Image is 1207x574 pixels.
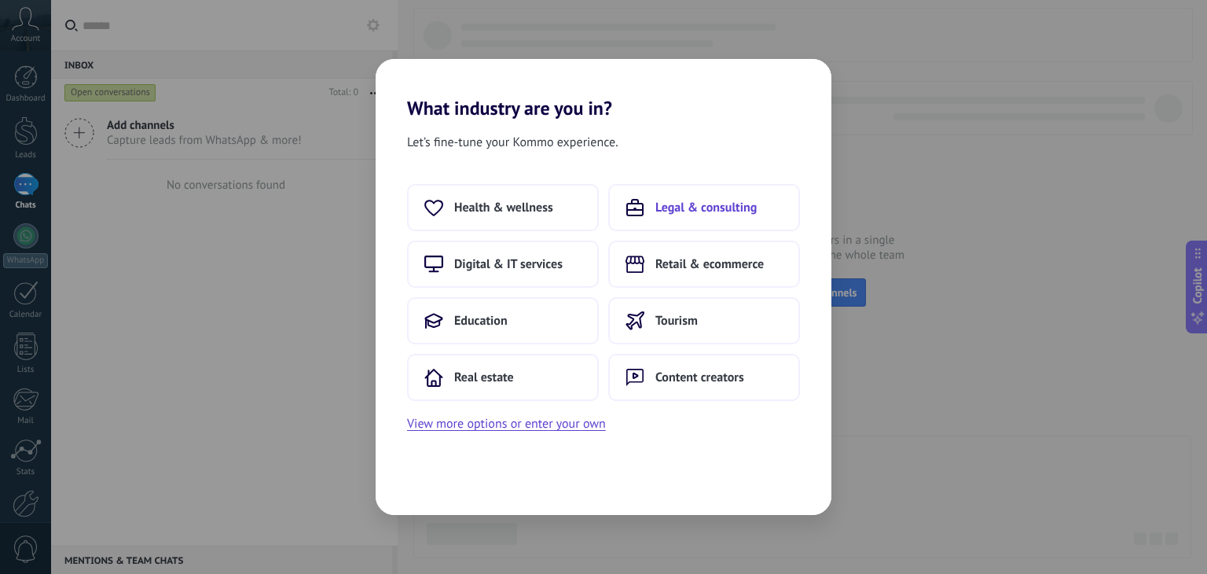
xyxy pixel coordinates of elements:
button: Tourism [608,297,800,344]
span: Digital & IT services [454,256,563,272]
span: Health & wellness [454,200,553,215]
button: Retail & ecommerce [608,241,800,288]
button: Content creators [608,354,800,401]
button: Real estate [407,354,599,401]
span: Let’s fine-tune your Kommo experience. [407,132,618,153]
button: Legal & consulting [608,184,800,231]
span: Legal & consulting [655,200,757,215]
button: View more options or enter your own [407,414,606,434]
span: Education [454,313,508,329]
button: Health & wellness [407,184,599,231]
span: Retail & ecommerce [655,256,764,272]
span: Tourism [655,313,698,329]
span: Content creators [655,370,744,385]
h2: What industry are you in? [376,59,831,120]
span: Real estate [454,370,514,385]
button: Digital & IT services [407,241,599,288]
button: Education [407,297,599,344]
